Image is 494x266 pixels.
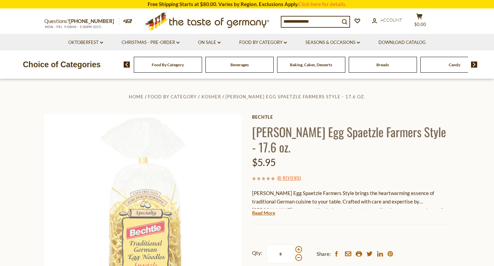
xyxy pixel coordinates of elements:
[252,189,450,209] div: [PERSON_NAME] Egg Spaetzle Farmers Style brings the heartwarming essence of traditional German cu...
[380,17,402,23] span: Account
[277,174,301,181] span: ( )
[414,22,426,27] span: $0.00
[225,94,365,99] a: [PERSON_NAME] Egg Spaetzle Farmers Style - 17.6 oz.
[290,62,332,67] a: Baking, Cakes, Desserts
[252,114,450,120] a: Bechtle
[239,39,287,46] a: Food By Category
[305,39,360,46] a: Seasons & Occasions
[252,156,276,168] span: $5.95
[317,250,331,258] span: Share:
[471,62,477,68] img: next arrow
[129,94,144,99] a: Home
[230,62,249,67] a: Beverages
[449,62,460,67] a: Candy
[122,39,179,46] a: Christmas - PRE-ORDER
[409,13,429,30] button: $0.00
[252,124,450,154] h1: [PERSON_NAME] Egg Spaetzle Farmers Style - 17.6 oz.
[252,249,262,257] strong: Qty:
[44,25,102,29] span: MON - FRI, 9:00AM - 5:00PM (EST)
[201,94,221,99] a: Kosher
[69,18,114,24] a: [PHONE_NUMBER]
[376,62,389,67] a: Breads
[378,39,426,46] a: Download Catalog
[68,39,103,46] a: Oktoberfest
[124,62,130,68] img: previous arrow
[198,39,221,46] a: On Sale
[152,62,184,67] a: Food By Category
[148,94,197,99] a: Food By Category
[298,1,346,7] a: Click here for details.
[44,17,119,26] p: Questions?
[279,174,299,182] a: 0 Reviews
[372,17,402,24] a: Account
[267,245,294,263] input: Qty:
[252,210,275,216] a: Read More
